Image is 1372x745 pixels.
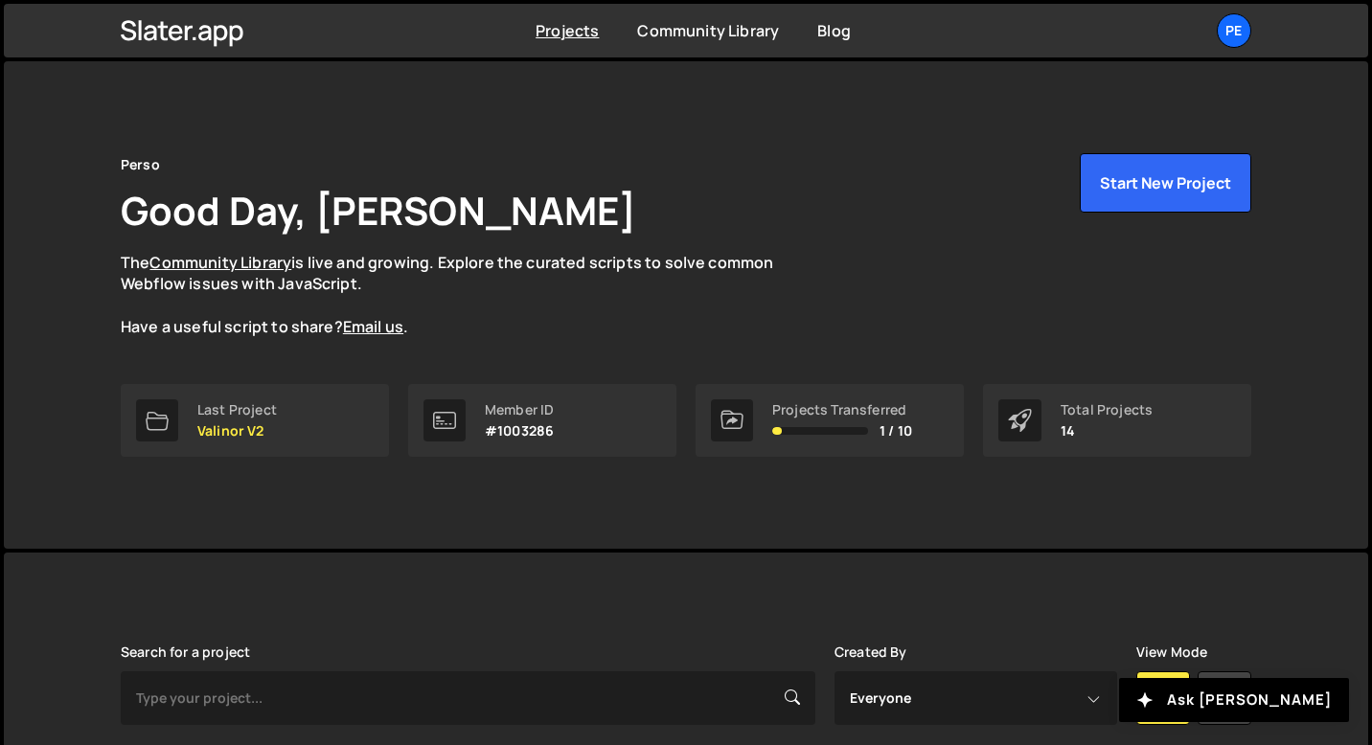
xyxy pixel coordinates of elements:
p: Valinor V2 [197,423,277,439]
div: Total Projects [1061,402,1153,418]
p: 14 [1061,423,1153,439]
div: Last Project [197,402,277,418]
div: Projects Transferred [772,402,912,418]
div: Perso [121,153,160,176]
a: Email us [343,316,403,337]
a: Projects [536,20,599,41]
label: Search for a project [121,644,250,660]
h1: Good Day, [PERSON_NAME] [121,184,636,237]
a: Pe [1217,13,1251,48]
a: Community Library [149,252,291,273]
a: Community Library [637,20,779,41]
label: Created By [835,644,907,660]
p: The is live and growing. Explore the curated scripts to solve common Webflow issues with JavaScri... [121,252,811,338]
span: 1 / 10 [880,423,912,439]
a: Last Project Valinor V2 [121,384,389,457]
p: #1003286 [485,423,554,439]
div: Member ID [485,402,554,418]
label: View Mode [1136,644,1207,660]
button: Start New Project [1080,153,1251,213]
input: Type your project... [121,671,815,725]
a: Blog [817,20,851,41]
button: Ask [PERSON_NAME] [1119,678,1349,722]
